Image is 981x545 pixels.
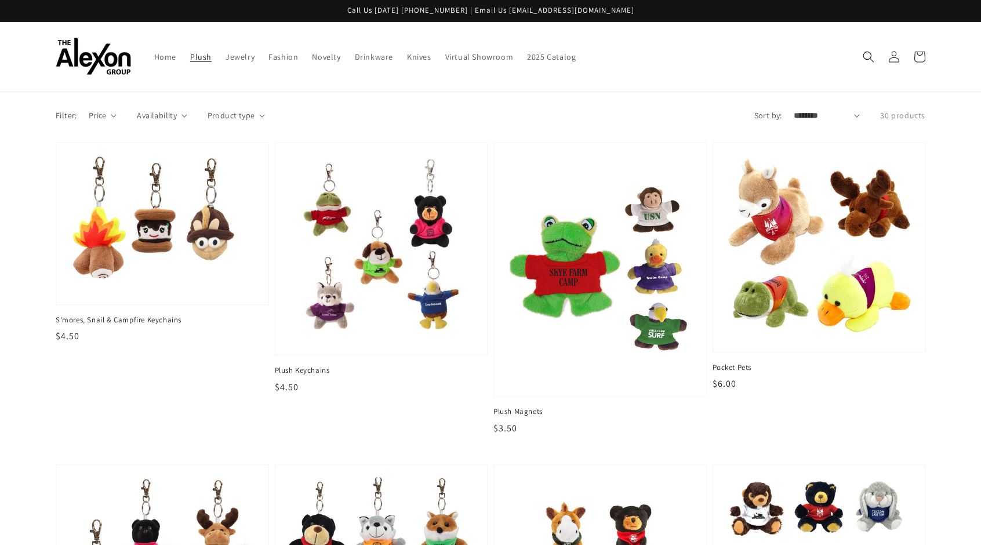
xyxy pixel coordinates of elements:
a: Knives [400,45,438,69]
span: Plush [190,52,212,62]
a: Plush Keychains Plush Keychains $4.50 [275,143,488,394]
img: The Alexon Group [56,38,131,75]
span: Fashion [268,52,298,62]
p: 30 products [880,110,925,122]
a: Novelty [305,45,347,69]
a: Drinkware [348,45,400,69]
summary: Search [856,44,881,70]
span: Drinkware [355,52,393,62]
summary: Price [89,110,117,122]
span: Home [154,52,176,62]
a: S'mores, Snail & Campfire Keychains S'mores, Snail & Campfire Keychains $4.50 [56,143,269,343]
span: Product type [208,110,255,122]
img: Pocket Pets [725,155,914,340]
p: Filter: [56,110,77,122]
a: Virtual Showroom [438,45,521,69]
span: Jewelry [226,52,255,62]
span: Novelty [312,52,340,62]
a: Fashion [261,45,305,69]
span: Knives [407,52,431,62]
span: $6.00 [713,377,736,390]
a: Plush [183,45,219,69]
span: Virtual Showroom [445,52,514,62]
span: Availability [137,110,177,122]
span: $4.50 [56,330,79,342]
span: 2025 Catalog [527,52,576,62]
span: Price [89,110,107,122]
span: $4.50 [275,381,299,393]
span: $3.50 [493,422,517,434]
summary: Product type [208,110,265,122]
span: S'mores, Snail & Campfire Keychains [56,315,269,325]
span: Plush Keychains [275,365,488,376]
a: Jewelry [219,45,261,69]
img: S'mores, Snail & Campfire Keychains [68,155,257,293]
span: Pocket Pets [713,362,926,373]
label: Sort by: [754,110,782,122]
span: Plush Magnets [493,406,707,417]
summary: Availability [137,110,187,122]
img: Plush Keychains [287,155,476,344]
a: Home [147,45,183,69]
a: Pocket Pets Pocket Pets $6.00 [713,143,926,391]
a: Plush Magnets Plush Magnets $3.50 [493,143,707,435]
img: Plush Magnets [506,155,695,384]
a: 2025 Catalog [520,45,583,69]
